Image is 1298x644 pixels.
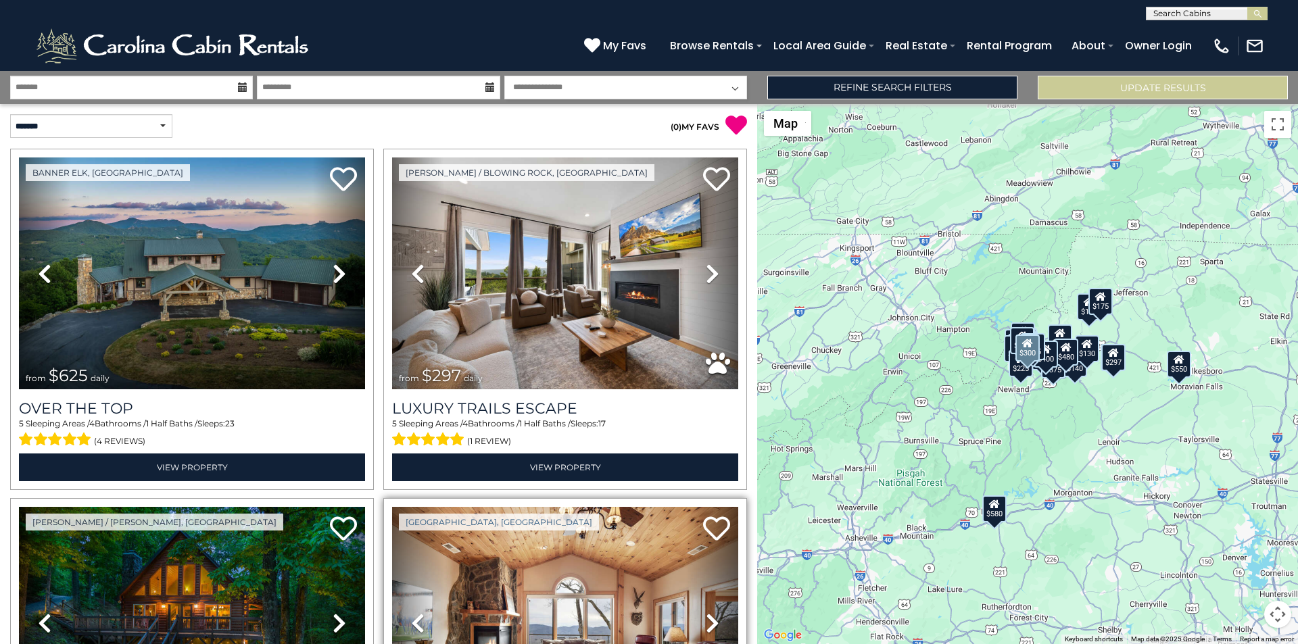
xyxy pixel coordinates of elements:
img: White-1-2.png [34,26,314,66]
a: Report a map error [1240,635,1294,643]
a: [PERSON_NAME] / [PERSON_NAME], [GEOGRAPHIC_DATA] [26,514,283,530]
div: $297 [1101,344,1126,371]
a: [PERSON_NAME] / Blowing Rock, [GEOGRAPHIC_DATA] [399,164,654,181]
span: Map [773,116,798,130]
a: Add to favorites [330,166,357,195]
a: Owner Login [1118,34,1199,57]
a: [GEOGRAPHIC_DATA], [GEOGRAPHIC_DATA] [399,514,599,530]
span: 17 [598,418,606,428]
a: Terms [1213,635,1232,643]
img: Google [761,626,805,644]
span: 1 Half Baths / [519,418,571,428]
a: View Property [19,453,365,481]
button: Update Results [1038,76,1288,99]
button: Change map style [764,111,811,136]
span: $297 [422,366,461,385]
a: Add to favorites [330,515,357,544]
a: View Property [392,453,738,481]
span: 23 [225,418,235,428]
button: Toggle fullscreen view [1264,111,1291,138]
a: Luxury Trails Escape [392,399,738,418]
div: $130 [1075,335,1099,362]
span: ( ) [671,122,681,132]
div: $480 [1054,338,1078,365]
a: About [1065,34,1112,57]
span: 1 Half Baths / [146,418,197,428]
img: thumbnail_168695581.jpeg [392,157,738,389]
div: $349 [1048,324,1072,351]
div: $175 [1088,287,1113,314]
span: 0 [673,122,679,132]
a: Add to favorites [703,515,730,544]
div: Sleeping Areas / Bathrooms / Sleeps: [19,418,365,450]
a: Add to favorites [703,166,730,195]
span: daily [91,373,110,383]
div: $230 [1004,335,1028,362]
span: (4 reviews) [94,432,145,450]
img: mail-regular-white.png [1245,36,1264,55]
img: thumbnail_167153549.jpeg [19,157,365,389]
a: Rental Program [960,34,1059,57]
button: Keyboard shortcuts [1065,635,1123,644]
span: $625 [49,366,88,385]
a: Banner Elk, [GEOGRAPHIC_DATA] [26,164,190,181]
div: $125 [1011,322,1035,349]
a: (0)MY FAVS [671,122,719,132]
div: $175 [1077,293,1101,320]
div: $550 [1167,350,1191,377]
div: $140 [1063,349,1087,376]
span: Map data ©2025 Google [1131,635,1205,643]
span: My Favs [603,37,646,54]
div: $425 [1010,326,1034,353]
span: daily [464,373,483,383]
span: 4 [462,418,468,428]
span: 5 [19,418,24,428]
a: Browse Rentals [663,34,761,57]
span: 4 [89,418,95,428]
div: $300 [1015,335,1040,362]
img: phone-regular-white.png [1212,36,1231,55]
a: Real Estate [879,34,954,57]
div: $625 [1021,333,1045,360]
button: Map camera controls [1264,601,1291,628]
a: Open this area in Google Maps (opens a new window) [761,626,805,644]
a: Local Area Guide [767,34,873,57]
div: Sleeping Areas / Bathrooms / Sleeps: [392,418,738,450]
a: My Favs [584,37,650,55]
span: from [399,373,419,383]
span: 5 [392,418,397,428]
div: $580 [982,495,1007,522]
span: (1 review) [467,432,511,450]
div: $375 [1041,351,1065,378]
span: from [26,373,46,383]
a: Refine Search Filters [767,76,1017,99]
a: Over The Top [19,399,365,418]
div: $225 [1009,350,1033,377]
div: $400 [1034,340,1058,367]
